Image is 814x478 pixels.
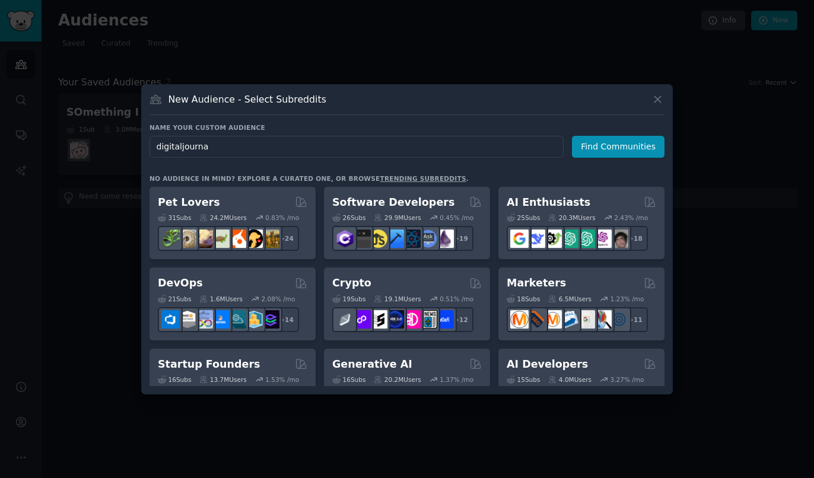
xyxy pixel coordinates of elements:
a: trending subreddits [380,175,466,182]
div: 19.1M Users [374,295,421,303]
div: 25 Sub s [507,213,540,222]
div: + 18 [623,226,648,251]
img: learnjavascript [369,230,387,248]
img: GoogleGeminiAI [510,230,529,248]
img: 0xPolygon [352,310,371,329]
img: cockatiel [228,230,246,248]
h2: Startup Founders [158,357,260,372]
img: DeepSeek [527,230,545,248]
img: MarketingResearch [593,310,612,329]
h2: DevOps [158,276,203,291]
div: 1.53 % /mo [265,375,299,384]
div: 0.45 % /mo [440,213,473,222]
img: aws_cdk [244,310,263,329]
img: software [352,230,371,248]
img: chatgpt_prompts_ [577,230,595,248]
div: 21 Sub s [158,295,191,303]
img: AskComputerScience [419,230,437,248]
div: 1.6M Users [199,295,243,303]
div: 2.43 % /mo [614,213,648,222]
h2: Marketers [507,276,566,291]
div: + 12 [449,307,473,332]
div: 15 Sub s [507,375,540,384]
img: PlatformEngineers [261,310,279,329]
h2: AI Enthusiasts [507,195,590,210]
img: elixir [435,230,454,248]
img: reactnative [402,230,421,248]
div: 0.83 % /mo [265,213,299,222]
div: + 19 [449,226,473,251]
img: herpetology [161,230,180,248]
img: googleads [577,310,595,329]
img: ArtificalIntelligence [610,230,628,248]
div: 1.23 % /mo [610,295,644,303]
div: + 11 [623,307,648,332]
img: web3 [386,310,404,329]
div: 20.2M Users [374,375,421,384]
div: + 14 [274,307,299,332]
div: 16 Sub s [332,375,365,384]
img: ethstaker [369,310,387,329]
img: azuredevops [161,310,180,329]
div: 16 Sub s [158,375,191,384]
img: AWS_Certified_Experts [178,310,196,329]
img: bigseo [527,310,545,329]
img: leopardgeckos [195,230,213,248]
img: CryptoNews [419,310,437,329]
div: No audience in mind? Explore a curated one, or browse . [150,174,469,183]
div: 1.37 % /mo [440,375,473,384]
img: AskMarketing [543,310,562,329]
h2: Pet Lovers [158,195,220,210]
button: Find Communities [572,136,664,158]
div: 20.3M Users [548,213,595,222]
h2: AI Developers [507,357,588,372]
div: 24.2M Users [199,213,246,222]
h2: Generative AI [332,357,412,372]
img: PetAdvice [244,230,263,248]
img: AItoolsCatalog [543,230,562,248]
div: 0.51 % /mo [440,295,473,303]
div: 26 Sub s [332,213,365,222]
img: content_marketing [510,310,529,329]
img: OnlineMarketing [610,310,628,329]
div: 13.7M Users [199,375,246,384]
div: 4.0M Users [548,375,592,384]
img: iOSProgramming [386,230,404,248]
img: Docker_DevOps [195,310,213,329]
img: defiblockchain [402,310,421,329]
h2: Software Developers [332,195,454,210]
div: 2.08 % /mo [262,295,295,303]
h3: Name your custom audience [150,123,664,132]
div: 6.5M Users [548,295,592,303]
img: OpenAIDev [593,230,612,248]
img: ethfinance [336,310,354,329]
img: csharp [336,230,354,248]
img: platformengineering [228,310,246,329]
div: 31 Sub s [158,213,191,222]
img: dogbreed [261,230,279,248]
div: 3.27 % /mo [610,375,644,384]
div: 29.9M Users [374,213,421,222]
div: + 24 [274,226,299,251]
img: DevOpsLinks [211,310,230,329]
img: defi_ [435,310,454,329]
div: 19 Sub s [332,295,365,303]
div: 18 Sub s [507,295,540,303]
img: turtle [211,230,230,248]
img: Emailmarketing [560,310,578,329]
img: chatgpt_promptDesign [560,230,578,248]
h3: New Audience - Select Subreddits [168,93,326,106]
img: ballpython [178,230,196,248]
input: Pick a short name, like "Digital Marketers" or "Movie-Goers" [150,136,564,158]
h2: Crypto [332,276,371,291]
